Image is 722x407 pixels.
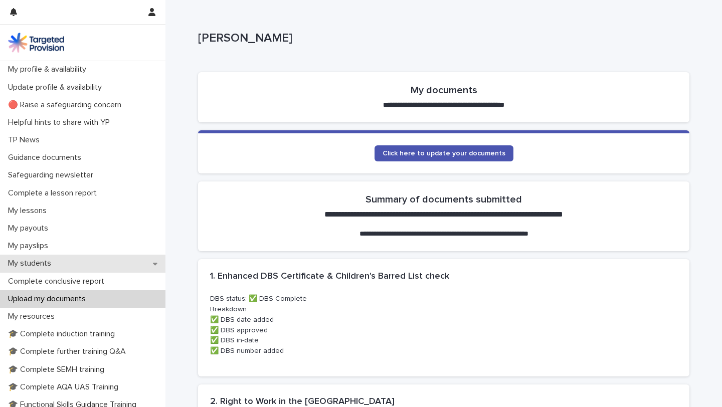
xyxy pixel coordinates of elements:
[4,188,105,198] p: Complete a lesson report
[4,65,94,74] p: My profile & availability
[4,312,63,321] p: My resources
[8,33,64,53] img: M5nRWzHhSzIhMunXDL62
[210,294,677,356] p: DBS status: ✅ DBS Complete Breakdown: ✅ DBS date added ✅ DBS approved ✅ DBS in-date ✅ DBS number ...
[4,329,123,339] p: 🎓 Complete induction training
[4,277,112,286] p: Complete conclusive report
[4,382,126,392] p: 🎓 Complete AQA UAS Training
[4,135,48,145] p: TP News
[4,100,129,110] p: 🔴 Raise a safeguarding concern
[4,153,89,162] p: Guidance documents
[4,241,56,251] p: My payslips
[383,150,505,157] span: Click here to update your documents
[366,193,522,206] h2: Summary of documents submitted
[4,294,94,304] p: Upload my documents
[4,259,59,268] p: My students
[4,206,55,216] p: My lessons
[4,347,134,356] p: 🎓 Complete further training Q&A
[411,84,477,96] h2: My documents
[210,271,449,282] h2: 1. Enhanced DBS Certificate & Children's Barred List check
[4,170,101,180] p: Safeguarding newsletter
[4,83,110,92] p: Update profile & availability
[4,365,112,374] p: 🎓 Complete SEMH training
[4,224,56,233] p: My payouts
[198,31,685,46] p: [PERSON_NAME]
[375,145,513,161] a: Click here to update your documents
[4,118,118,127] p: Helpful hints to share with YP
